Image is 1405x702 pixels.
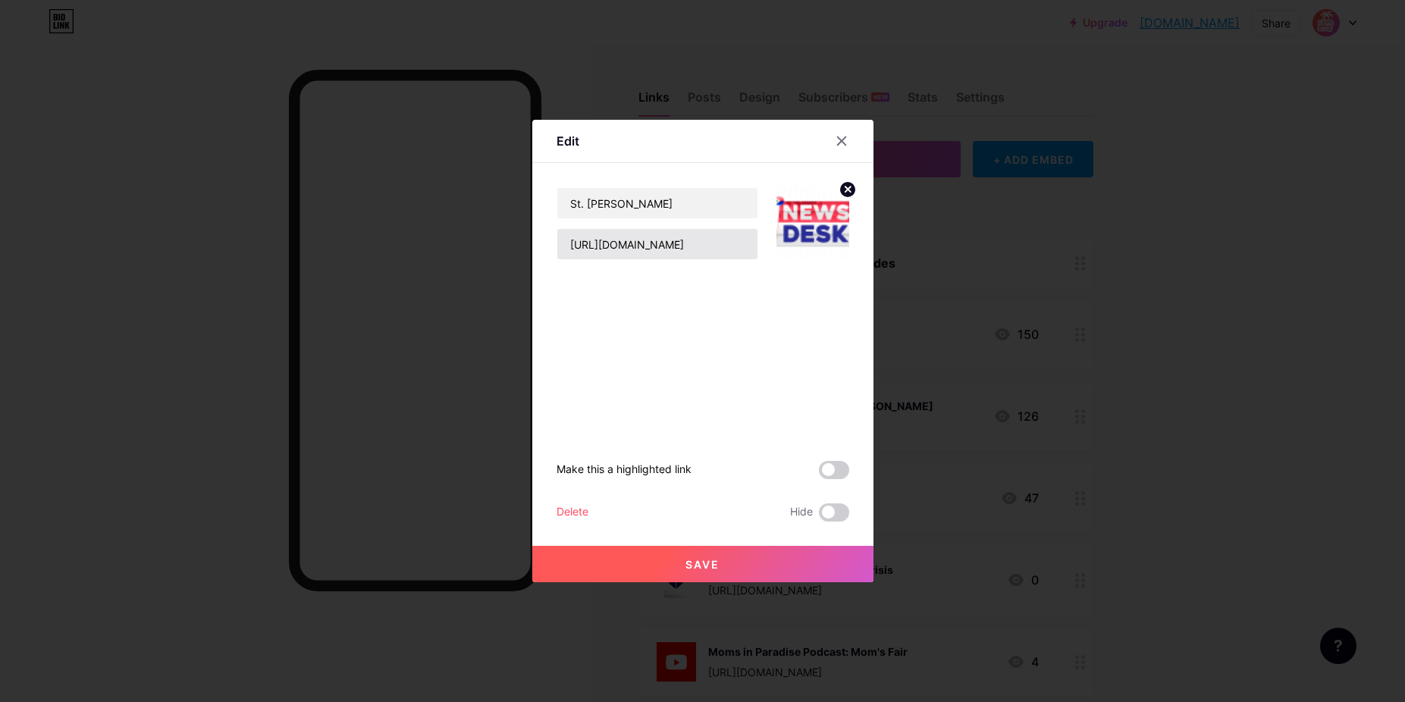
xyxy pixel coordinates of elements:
input: URL [557,229,757,259]
div: Make this a highlighted link [557,461,692,479]
span: Save [685,558,720,571]
span: Hide [790,503,813,522]
img: link_thumbnail [776,187,849,260]
button: Save [532,546,873,582]
div: Delete [557,503,588,522]
div: Edit [557,132,579,150]
input: Title [557,188,757,218]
